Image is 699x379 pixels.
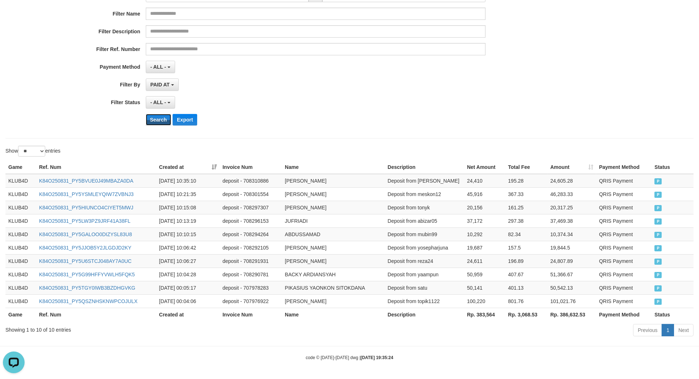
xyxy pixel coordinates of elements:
td: Deposit from topik1122 [385,294,464,308]
td: Deposit from satu [385,281,464,294]
th: Rp. 3,068.53 [505,308,547,321]
td: Deposit from [PERSON_NAME] [385,174,464,188]
button: Export [173,114,197,125]
a: K84O250831_PY5JJOB5Y2JLGDJD2KY [39,245,131,251]
td: QRIS Payment [596,201,652,214]
td: 10,374.34 [547,227,596,241]
td: deposit - 708301554 [220,187,282,201]
td: 50,542.13 [547,281,596,294]
td: 46,283.33 [547,187,596,201]
td: Deposit from yosepharjuna [385,241,464,254]
th: Payment Method [596,161,652,174]
td: 100,220 [464,294,505,308]
td: deposit - 707978283 [220,281,282,294]
a: K84O250831_PY5G99HFFYVWLH5FQK5 [39,272,135,277]
th: Net Amount [464,161,505,174]
td: KLUB4D [5,187,36,201]
td: [DATE] 10:15:08 [156,201,220,214]
td: 24,611 [464,254,505,268]
td: [DATE] 10:35:10 [156,174,220,188]
td: KLUB4D [5,294,36,308]
td: deposit - 708297307 [220,201,282,214]
td: QRIS Payment [596,227,652,241]
strong: [DATE] 19:35:24 [361,355,393,360]
td: KLUB4D [5,254,36,268]
td: 407.67 [505,268,547,281]
td: [DATE] 10:04:28 [156,268,220,281]
td: [DATE] 10:10:15 [156,227,220,241]
td: [DATE] 10:06:27 [156,254,220,268]
label: Show entries [5,146,60,157]
span: PAID [654,205,662,211]
td: deposit - 708294264 [220,227,282,241]
td: QRIS Payment [596,254,652,268]
a: K84O250831_PY5BVUE0J49MBAZA0DA [39,178,134,184]
th: Game [5,161,36,174]
a: Previous [633,324,662,336]
td: 101,021.76 [547,294,596,308]
span: PAID [654,299,662,305]
td: [DATE] 00:05:17 [156,281,220,294]
td: KLUB4D [5,241,36,254]
td: Deposit from meskon12 [385,187,464,201]
a: K84O250831_PY5LW3PZ9JRF41A38FL [39,218,131,224]
td: KLUB4D [5,214,36,227]
th: Status [652,308,694,321]
th: Created at: activate to sort column ascending [156,161,220,174]
span: PAID AT [151,82,170,88]
td: [PERSON_NAME] [282,187,385,201]
td: 196.89 [505,254,547,268]
a: K84O250831_PY5TGY0IWB3BZDHGVKG [39,285,135,291]
th: Created at [156,308,220,321]
span: PAID [654,272,662,278]
td: 19,687 [464,241,505,254]
td: KLUB4D [5,227,36,241]
td: 297.38 [505,214,547,227]
td: 19,844.5 [547,241,596,254]
button: PAID AT [146,78,179,91]
button: - ALL - [146,61,175,73]
td: deposit - 708291931 [220,254,282,268]
td: [PERSON_NAME] [282,254,385,268]
th: Payment Method [596,308,652,321]
td: QRIS Payment [596,241,652,254]
small: code © [DATE]-[DATE] dwg | [306,355,393,360]
td: deposit - 708310886 [220,174,282,188]
td: Deposit from tonyk [385,201,464,214]
td: Deposit from yaampun [385,268,464,281]
td: 82.34 [505,227,547,241]
td: [PERSON_NAME] [282,174,385,188]
td: 50,141 [464,281,505,294]
span: PAID [654,178,662,184]
span: PAID [654,245,662,251]
th: Invoice Num [220,161,282,174]
td: Deposit from reza24 [385,254,464,268]
a: K84O250831_PY5YSMLEYQIW7ZVBNJ3 [39,191,134,197]
td: QRIS Payment [596,281,652,294]
th: Status [652,161,694,174]
th: Description [385,308,464,321]
td: 24,605.28 [547,174,596,188]
th: Game [5,308,36,321]
td: BACKY ARDIANSYAH [282,268,385,281]
td: Deposit from mubin99 [385,227,464,241]
th: Rp. 386,632.53 [547,308,596,321]
td: PIKASIUS YAONKON SITOKDANA [282,281,385,294]
td: 37,469.38 [547,214,596,227]
th: Total Fee [505,161,547,174]
a: K84O250831_PY5QSZNHSKNWPCOJULX [39,298,137,304]
a: K84O250831_PY5U6STCJ048AY7A0UC [39,258,132,264]
td: KLUB4D [5,268,36,281]
td: Deposit from abizar05 [385,214,464,227]
span: PAID [654,259,662,265]
a: K84O250831_PY5GALOO0DIZYSL83U8 [39,231,132,237]
td: 195.28 [505,174,547,188]
td: [PERSON_NAME] [282,294,385,308]
th: Name [282,308,385,321]
td: deposit - 708296153 [220,214,282,227]
span: PAID [654,192,662,198]
span: - ALL - [151,99,166,105]
td: [DATE] 10:06:42 [156,241,220,254]
td: 367.33 [505,187,547,201]
a: K84O250831_PY5HIUNCO4CIYET5MWJ [39,205,134,210]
